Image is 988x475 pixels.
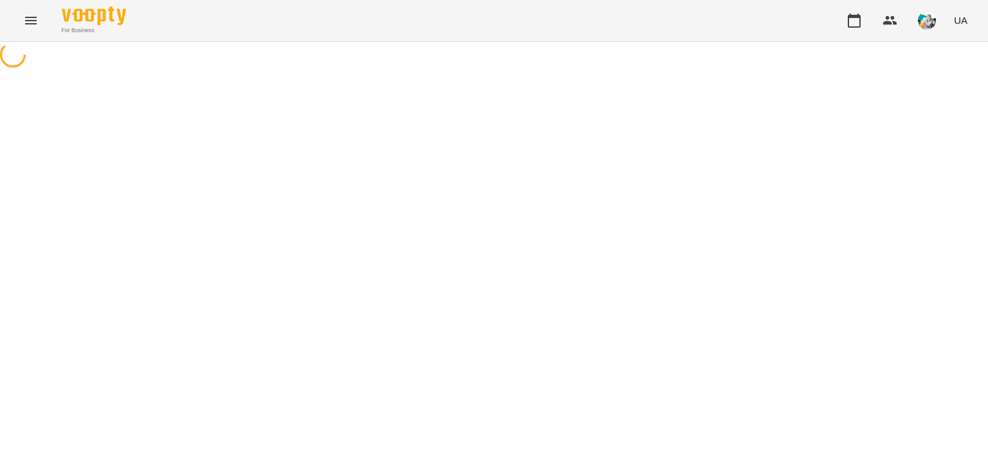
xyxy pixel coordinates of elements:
img: Voopty Logo [62,6,126,25]
button: UA [949,8,973,32]
button: Menu [15,5,46,36]
span: For Business [62,26,126,35]
span: UA [954,14,967,27]
img: 3ca761c38a210465aa4e2d54dc9947a1.jpeg [918,12,936,30]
